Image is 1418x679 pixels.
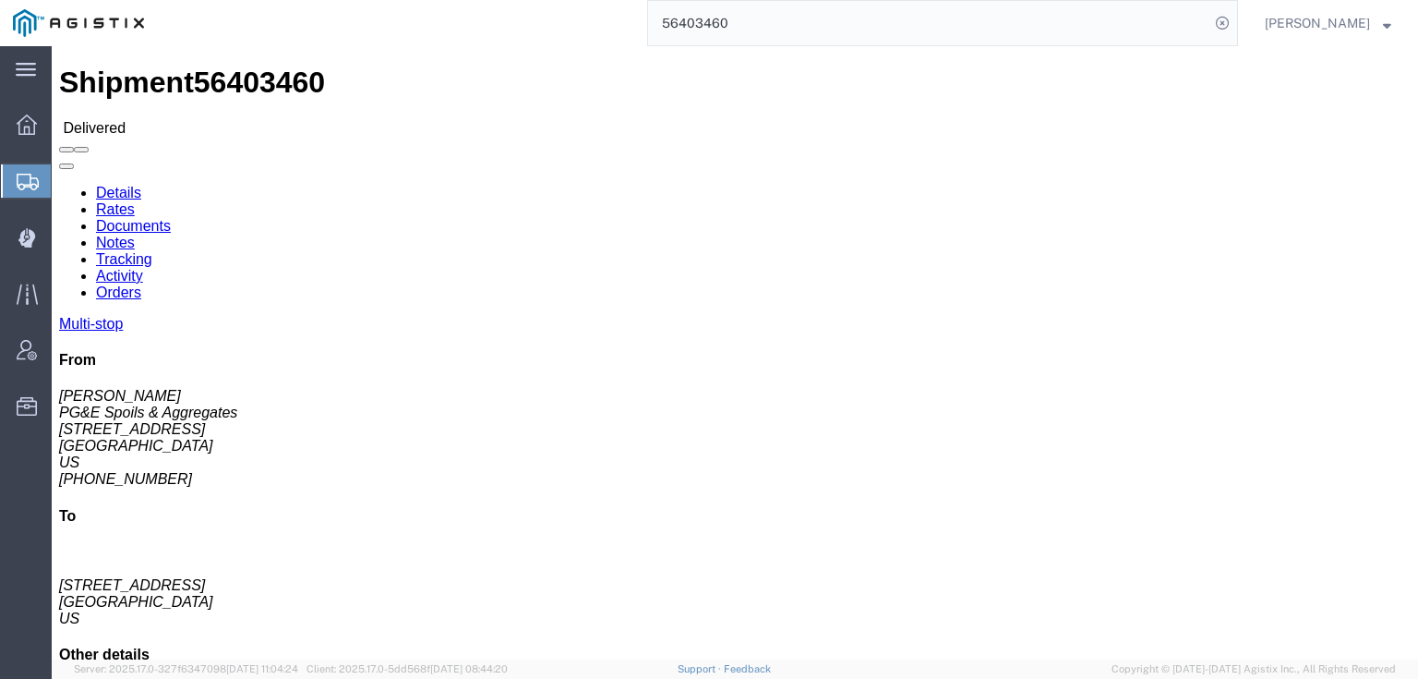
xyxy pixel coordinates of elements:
span: Client: 2025.17.0-5dd568f [306,663,508,674]
button: [PERSON_NAME] [1264,12,1392,34]
span: [DATE] 08:44:20 [430,663,508,674]
img: logo [13,9,144,37]
a: Feedback [724,663,771,674]
a: Support [678,663,724,674]
span: [DATE] 11:04:24 [226,663,298,674]
span: Server: 2025.17.0-327f6347098 [74,663,298,674]
span: Copyright © [DATE]-[DATE] Agistix Inc., All Rights Reserved [1112,661,1396,677]
iframe: FS Legacy Container [52,46,1418,660]
input: Search for shipment number, reference number [648,1,1209,45]
span: Tammy Bray [1265,13,1370,33]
